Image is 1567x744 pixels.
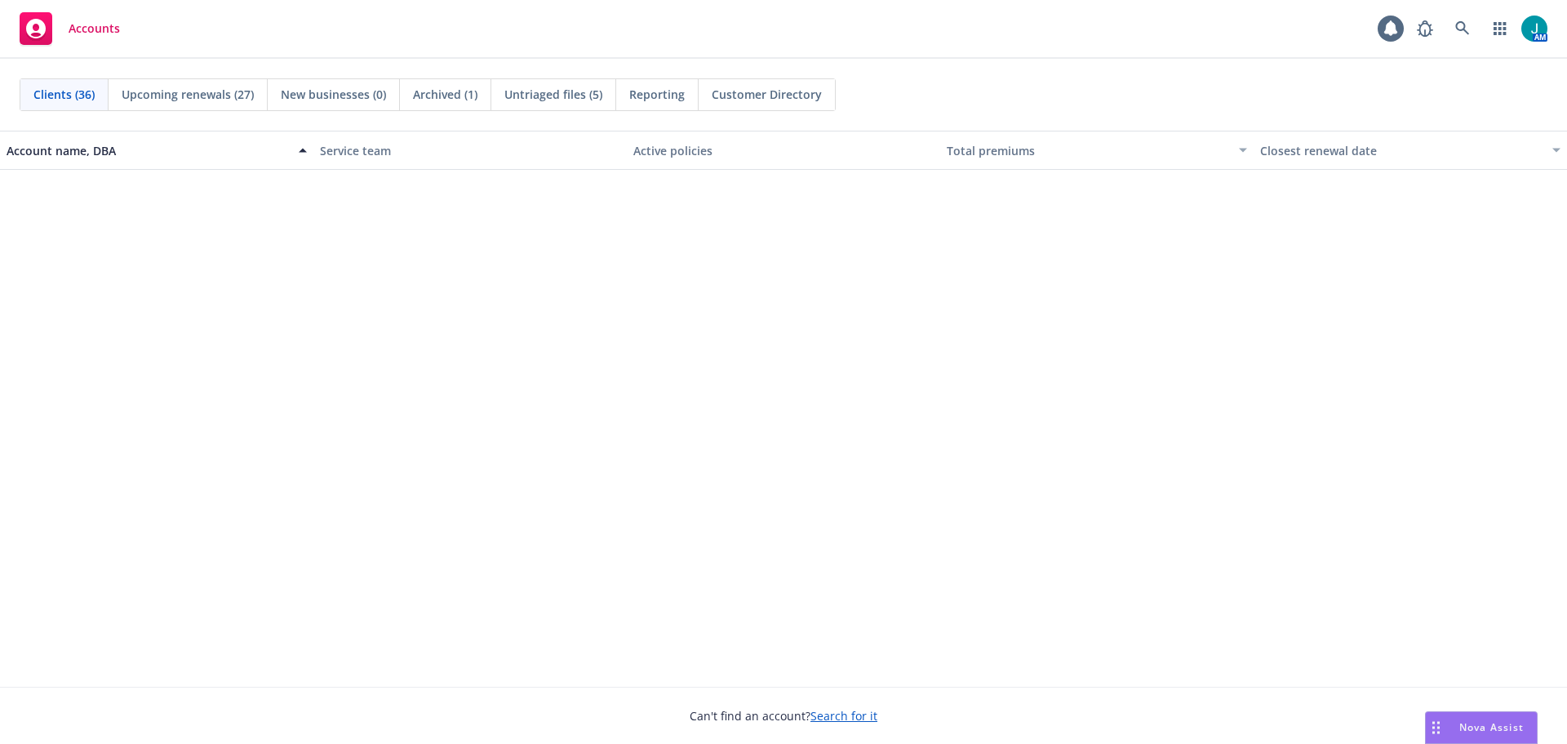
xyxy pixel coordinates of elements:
span: Untriaged files (5) [504,86,602,103]
div: Drag to move [1426,712,1446,743]
span: Reporting [629,86,685,103]
a: Report a Bug [1409,12,1441,45]
div: Closest renewal date [1260,142,1543,159]
button: Active policies [627,131,940,170]
span: Can't find an account? [690,707,877,724]
span: Customer Directory [712,86,822,103]
img: photo [1521,16,1547,42]
a: Switch app [1484,12,1516,45]
button: Service team [313,131,627,170]
span: New businesses (0) [281,86,386,103]
span: Upcoming renewals (27) [122,86,254,103]
a: Accounts [13,6,127,51]
div: Active policies [633,142,934,159]
button: Total premiums [940,131,1254,170]
a: Search [1446,12,1479,45]
div: Service team [320,142,620,159]
span: Nova Assist [1459,720,1524,734]
div: Total premiums [947,142,1229,159]
button: Closest renewal date [1254,131,1567,170]
span: Accounts [69,22,120,35]
a: Search for it [810,708,877,724]
span: Clients (36) [33,86,95,103]
div: Account name, DBA [7,142,289,159]
span: Archived (1) [413,86,477,103]
button: Nova Assist [1425,711,1538,744]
